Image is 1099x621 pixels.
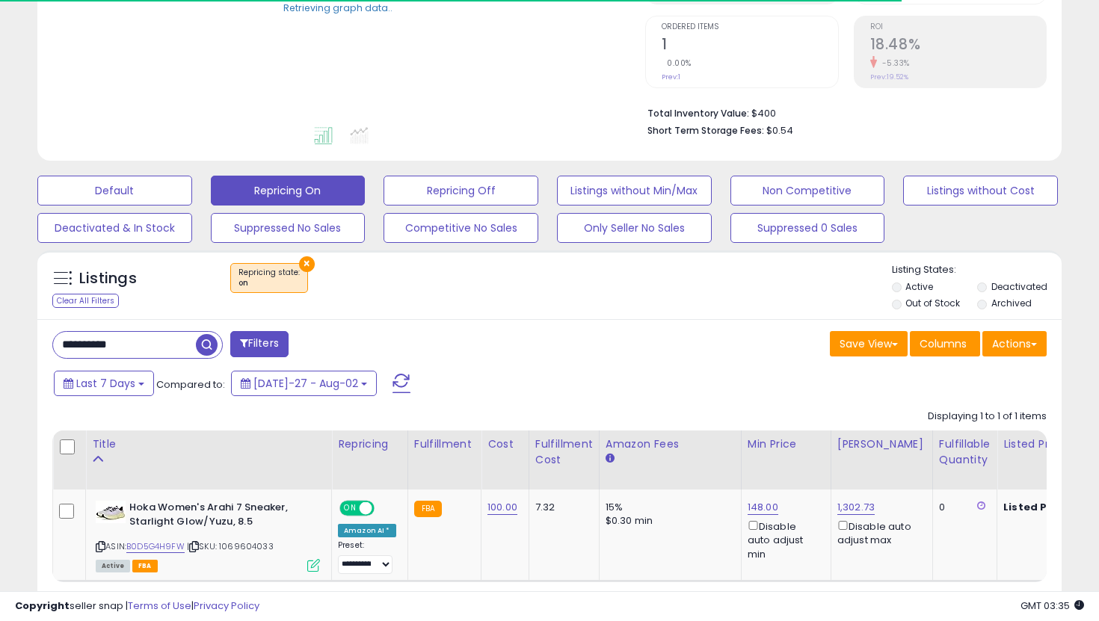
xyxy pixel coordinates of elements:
[128,599,191,613] a: Terms of Use
[299,256,315,272] button: ×
[991,297,1032,309] label: Archived
[892,263,1062,277] p: Listing States:
[338,436,401,452] div: Repricing
[830,331,908,356] button: Save View
[230,331,289,357] button: Filters
[96,560,130,572] span: All listings currently available for purchase on Amazon
[870,36,1046,56] h2: 18.48%
[535,436,593,468] div: Fulfillment Cost
[253,376,358,391] span: [DATE]-27 - Aug-02
[156,377,225,392] span: Compared to:
[384,213,538,243] button: Competitive No Sales
[211,176,366,206] button: Repricing On
[939,436,991,468] div: Fulfillable Quantity
[606,436,735,452] div: Amazon Fees
[129,501,311,532] b: Hoka Women's Arahi 7 Sneaker, Starlight Glow/Yuzu, 8.5
[730,213,885,243] button: Suppressed 0 Sales
[991,280,1047,293] label: Deactivated
[557,176,712,206] button: Listings without Min/Max
[837,500,875,515] a: 1,302.73
[15,599,70,613] strong: Copyright
[487,500,517,515] a: 100.00
[647,107,749,120] b: Total Inventory Value:
[730,176,885,206] button: Non Competitive
[982,331,1047,356] button: Actions
[837,436,926,452] div: [PERSON_NAME]
[54,371,154,396] button: Last 7 Days
[194,599,259,613] a: Privacy Policy
[910,331,980,356] button: Columns
[372,502,396,515] span: OFF
[647,103,1035,121] li: $400
[606,501,730,514] div: 15%
[662,58,692,69] small: 0.00%
[238,267,300,289] span: Repricing state :
[837,518,921,547] div: Disable auto adjust max
[748,436,825,452] div: Min Price
[748,500,778,515] a: 148.00
[37,213,192,243] button: Deactivated & In Stock
[766,123,793,138] span: $0.54
[76,376,135,391] span: Last 7 Days
[132,560,158,572] span: FBA
[557,213,712,243] button: Only Seller No Sales
[905,280,933,293] label: Active
[79,268,137,289] h5: Listings
[606,514,730,528] div: $0.30 min
[283,1,392,14] div: Retrieving graph data..
[928,410,1047,424] div: Displaying 1 to 1 of 1 items
[870,23,1046,31] span: ROI
[877,58,910,69] small: -5.33%
[1003,500,1071,514] b: Listed Price:
[870,72,908,81] small: Prev: 19.52%
[662,72,680,81] small: Prev: 1
[211,213,366,243] button: Suppressed No Sales
[126,540,185,553] a: B0D5G4H9FW
[96,501,126,523] img: 3150VTBzFFL._SL40_.jpg
[920,336,967,351] span: Columns
[231,371,377,396] button: [DATE]-27 - Aug-02
[37,176,192,206] button: Default
[341,502,360,515] span: ON
[1020,599,1084,613] span: 2025-08-10 03:35 GMT
[903,176,1058,206] button: Listings without Cost
[92,436,325,452] div: Title
[15,599,259,614] div: seller snap | |
[662,23,837,31] span: Ordered Items
[96,501,320,570] div: ASIN:
[939,501,985,514] div: 0
[187,540,274,552] span: | SKU: 1069604033
[414,436,475,452] div: Fulfillment
[535,501,588,514] div: 7.32
[414,501,442,517] small: FBA
[662,36,837,56] h2: 1
[338,540,396,574] div: Preset:
[748,518,819,561] div: Disable auto adjust min
[52,294,119,308] div: Clear All Filters
[384,176,538,206] button: Repricing Off
[905,297,960,309] label: Out of Stock
[606,452,615,466] small: Amazon Fees.
[238,278,300,288] div: on
[487,436,523,452] div: Cost
[338,524,396,537] div: Amazon AI *
[647,124,764,137] b: Short Term Storage Fees:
